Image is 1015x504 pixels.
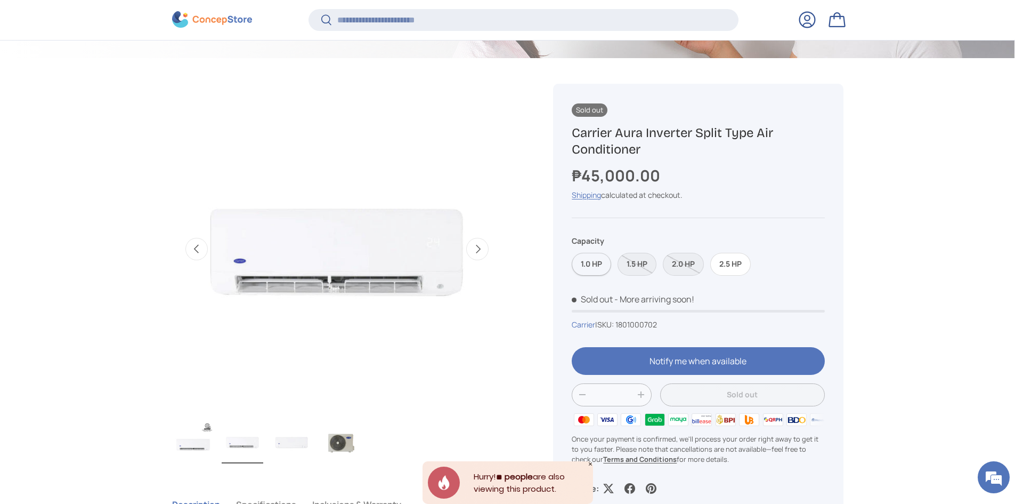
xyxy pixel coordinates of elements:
[572,165,663,186] strong: ₱45,000.00
[572,189,824,201] div: calculated at checkout.
[808,412,832,428] img: metrobank
[572,319,595,330] a: Carrier
[172,84,502,467] media-gallery: Gallery Viewer
[572,125,824,158] h1: Carrier Aura Inverter Split Type Air Conditioner
[595,319,657,330] span: |
[271,421,312,463] img: Carrier Aura Inverter Split Type Air Conditioner
[320,421,361,463] img: Carrier Aura Inverter Split Type Air Conditioner
[619,412,643,428] img: gcash
[603,454,677,464] a: Terms and Conditions
[714,412,737,428] img: bpi
[737,412,761,428] img: ubp
[572,190,601,200] a: Shipping
[572,293,613,305] span: Sold out
[615,319,657,330] span: 1801000702
[663,253,704,276] label: Sold out
[597,319,614,330] span: SKU:
[785,412,808,428] img: bdo
[222,421,263,463] img: Carrier Aura Inverter Split Type Air Conditioner
[667,412,690,428] img: maya
[643,412,666,428] img: grabpay
[572,103,607,117] span: Sold out
[618,253,656,276] label: Sold out
[572,412,595,428] img: master
[660,383,824,406] button: Sold out
[596,412,619,428] img: visa
[588,461,593,467] div: Close
[172,12,252,28] img: ConcepStore
[572,235,604,246] legend: Capacity
[173,421,214,463] img: Carrier Aura Inverter Split Type Air Conditioner
[761,412,784,428] img: qrph
[572,434,824,465] p: Once your payment is confirmed, we'll process your order right away to get it to you faster. Plea...
[614,293,694,305] p: - More arriving soon!
[690,412,713,428] img: billease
